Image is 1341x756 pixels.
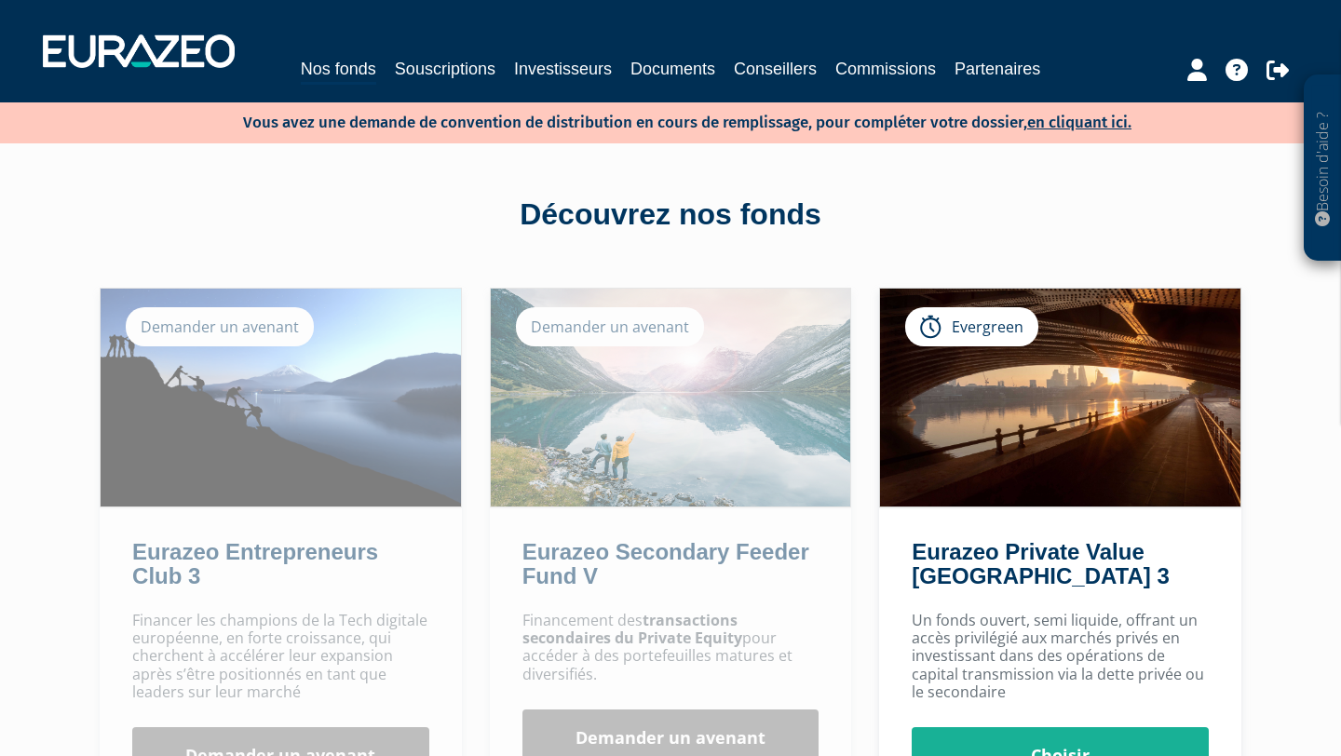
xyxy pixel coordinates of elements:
a: Documents [630,56,715,82]
a: Conseillers [734,56,817,82]
div: Demander un avenant [126,307,314,346]
div: Découvrez nos fonds [140,194,1201,236]
a: Eurazeo Private Value [GEOGRAPHIC_DATA] 3 [912,539,1169,588]
a: Nos fonds [301,56,376,85]
strong: transactions secondaires du Private Equity [522,610,742,648]
p: Besoin d'aide ? [1312,85,1334,252]
p: Vous avez une demande de convention de distribution en cours de remplissage, pour compléter votre... [189,107,1131,134]
a: Eurazeo Secondary Feeder Fund V [522,539,809,588]
a: Partenaires [955,56,1040,82]
a: Investisseurs [514,56,612,82]
img: 1732889491-logotype_eurazeo_blanc_rvb.png [43,34,235,68]
p: Financer les champions de la Tech digitale européenne, en forte croissance, qui cherchent à accél... [132,612,429,701]
img: Eurazeo Private Value Europe 3 [880,289,1240,506]
a: Souscriptions [395,56,495,82]
img: Eurazeo Secondary Feeder Fund V [491,289,851,506]
div: Demander un avenant [516,307,704,346]
img: Eurazeo Entrepreneurs Club 3 [101,289,461,506]
a: en cliquant ici. [1027,113,1131,132]
p: Un fonds ouvert, semi liquide, offrant un accès privilégié aux marchés privés en investissant dan... [912,612,1209,701]
p: Financement des pour accéder à des portefeuilles matures et diversifiés. [522,612,819,683]
div: Evergreen [905,307,1038,346]
a: Commissions [835,56,936,82]
a: Eurazeo Entrepreneurs Club 3 [132,539,378,588]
